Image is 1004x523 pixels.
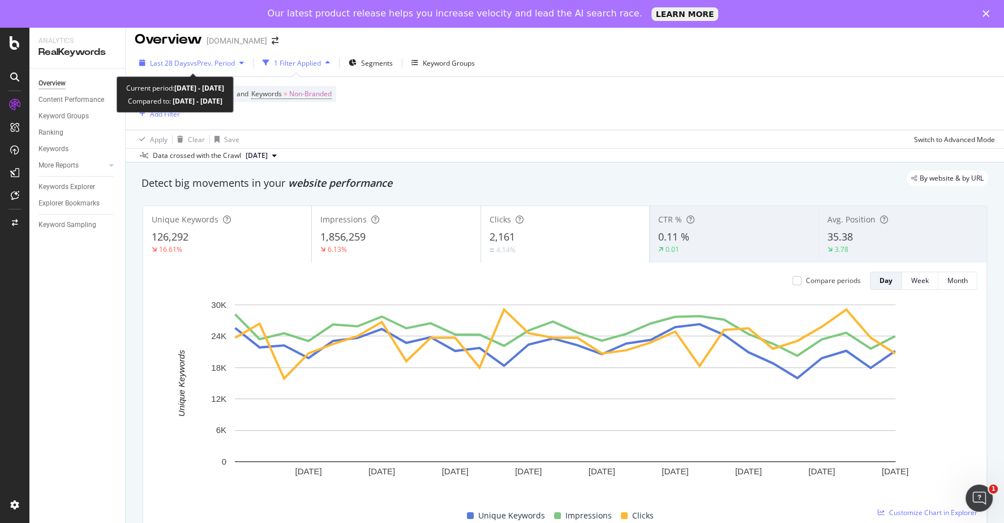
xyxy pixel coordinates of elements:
[274,58,321,68] div: 1 Filter Applied
[222,457,226,466] text: 0
[515,466,542,476] text: [DATE]
[982,10,994,17] div: Close
[152,214,218,225] span: Unique Keywords
[38,78,66,89] div: Overview
[38,198,117,209] a: Explorer Bookmarks
[882,466,908,476] text: [DATE]
[911,276,929,285] div: Week
[38,219,96,231] div: Keyword Sampling
[496,245,516,255] div: 4.14%
[38,143,117,155] a: Keywords
[211,394,226,404] text: 12K
[38,160,106,172] a: More Reports
[38,160,79,172] div: More Reports
[870,272,902,290] button: Day
[188,135,205,144] div: Clear
[177,350,186,417] text: Unique Keywords
[173,130,205,148] button: Clear
[442,466,469,476] text: [DATE]
[902,272,938,290] button: Week
[651,7,719,21] a: LEARN MORE
[38,127,117,139] a: Ranking
[153,151,241,161] div: Data crossed with the Crawl
[128,95,222,108] div: Compared to:
[152,230,188,243] span: 126,292
[658,230,689,243] span: 0.11 %
[38,127,63,139] div: Ranking
[827,230,853,243] span: 35.38
[490,230,515,243] span: 2,161
[251,89,282,98] span: Keywords
[835,245,848,254] div: 3.78
[150,58,190,68] span: Last 28 Days
[478,509,545,522] span: Unique Keywords
[284,89,288,98] span: =
[666,245,679,254] div: 0.01
[889,508,977,517] span: Customize Chart in Explorer
[938,272,977,290] button: Month
[38,94,104,106] div: Content Performance
[827,214,876,225] span: Avg. Position
[490,214,511,225] span: Clicks
[224,135,239,144] div: Save
[210,130,239,148] button: Save
[211,331,226,341] text: 24K
[878,508,977,517] a: Customize Chart in Explorer
[295,466,321,476] text: [DATE]
[135,130,168,148] button: Apply
[808,466,835,476] text: [DATE]
[38,46,116,59] div: RealKeywords
[135,30,202,49] div: Overview
[565,509,612,522] span: Impressions
[152,299,978,496] div: A chart.
[150,109,180,119] div: Add Filter
[211,363,226,372] text: 18K
[237,89,248,98] span: and
[216,425,226,435] text: 6K
[38,110,117,122] a: Keyword Groups
[966,485,993,512] iframe: Intercom live chat
[328,245,347,254] div: 6.13%
[589,466,615,476] text: [DATE]
[171,96,222,106] b: [DATE] - [DATE]
[207,35,267,46] div: [DOMAIN_NAME]
[361,58,393,68] span: Segments
[920,175,984,182] span: By website & by URL
[806,276,861,285] div: Compare periods
[38,36,116,46] div: Analytics
[38,181,95,193] div: Keywords Explorer
[258,54,334,72] button: 1 Filter Applied
[38,110,89,122] div: Keyword Groups
[38,143,68,155] div: Keywords
[662,466,688,476] text: [DATE]
[320,214,367,225] span: Impressions
[320,230,366,243] span: 1,856,259
[150,135,168,144] div: Apply
[38,94,117,106] a: Content Performance
[368,466,395,476] text: [DATE]
[344,54,397,72] button: Segments
[241,149,281,162] button: [DATE]
[289,86,332,102] span: Non-Branded
[135,107,180,121] button: Add Filter
[632,509,654,522] span: Clicks
[135,54,248,72] button: Last 28 DaysvsPrev. Period
[947,276,968,285] div: Month
[989,485,998,494] span: 1
[914,135,995,144] div: Switch to Advanced Mode
[268,8,642,19] div: Our latest product release helps you increase velocity and lead the AI search race.
[879,276,893,285] div: Day
[38,198,100,209] div: Explorer Bookmarks
[658,214,682,225] span: CTR %
[907,170,988,186] div: legacy label
[159,245,182,254] div: 16.61%
[246,151,268,161] span: 2025 Aug. 11th
[423,58,475,68] div: Keyword Groups
[490,248,494,252] img: Equal
[909,130,995,148] button: Switch to Advanced Mode
[174,83,224,93] b: [DATE] - [DATE]
[190,58,235,68] span: vs Prev. Period
[735,466,762,476] text: [DATE]
[126,82,224,95] div: Current period:
[38,78,117,89] a: Overview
